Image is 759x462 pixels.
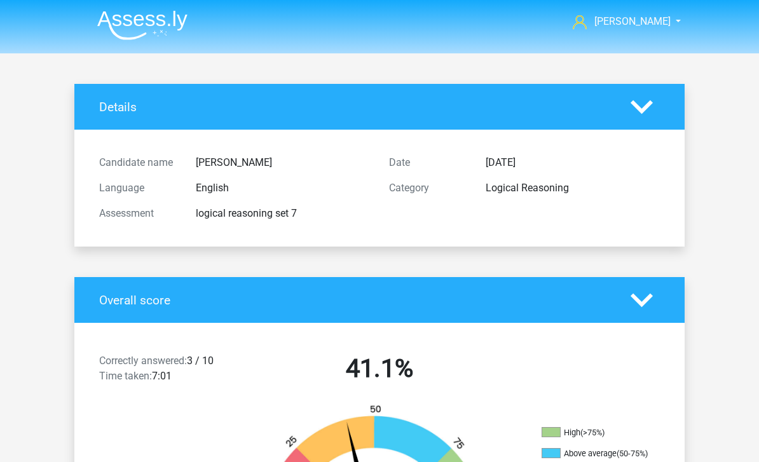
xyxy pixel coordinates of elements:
span: Time taken: [99,370,152,382]
div: 3 / 10 7:01 [90,353,235,389]
li: Above average [542,448,669,459]
div: Date [379,155,476,170]
div: Logical Reasoning [476,180,669,196]
div: logical reasoning set 7 [186,206,379,221]
div: Language [90,180,186,196]
h2: 41.1% [244,353,515,384]
div: English [186,180,379,196]
div: Candidate name [90,155,186,170]
h4: Overall score [99,293,612,308]
img: Assessly [97,10,188,40]
div: (50-75%) [617,449,648,458]
a: [PERSON_NAME] [568,14,672,29]
div: [DATE] [476,155,669,170]
div: Category [379,180,476,196]
li: High [542,427,669,438]
div: (>75%) [580,428,605,437]
div: [PERSON_NAME] [186,155,379,170]
div: Assessment [90,206,186,221]
h4: Details [99,100,612,114]
span: Correctly answered: [99,355,187,367]
span: [PERSON_NAME] [594,15,671,27]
